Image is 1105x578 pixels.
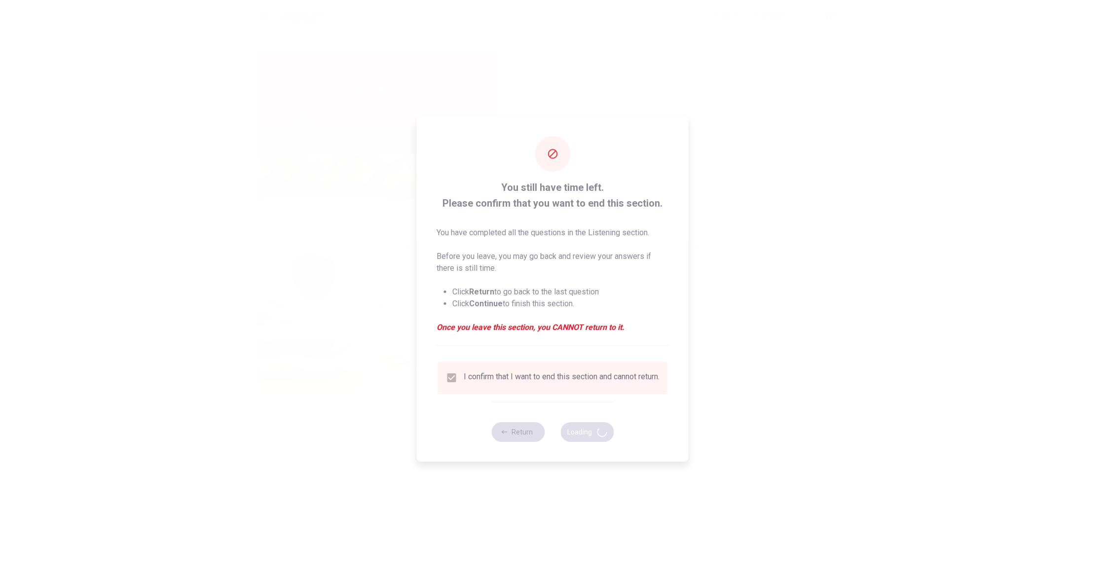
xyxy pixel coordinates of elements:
[469,287,494,296] strong: Return
[491,422,545,442] button: Return
[464,372,660,384] div: I confirm that I want to end this section and cannot return.
[560,422,614,442] button: Loading
[452,298,669,310] li: Click to finish this section.
[437,227,669,239] p: You have completed all the questions in the Listening section.
[437,251,669,274] p: Before you leave, you may go back and review your answers if there is still time.
[452,286,669,298] li: Click to go back to the last question
[469,299,503,308] strong: Continue
[437,180,669,211] span: You still have time left. Please confirm that you want to end this section.
[437,322,669,333] em: Once you leave this section, you CANNOT return to it.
